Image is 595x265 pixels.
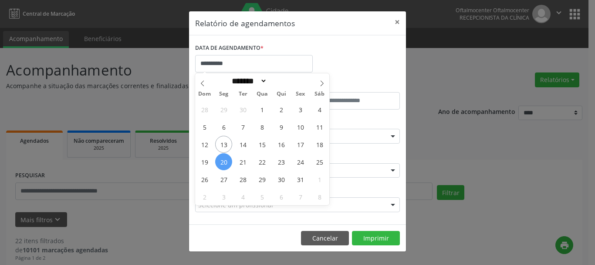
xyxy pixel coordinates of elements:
span: Novembro 5, 2025 [254,188,270,205]
span: Qui [272,91,291,97]
span: Novembro 8, 2025 [311,188,328,205]
span: Novembro 4, 2025 [234,188,251,205]
span: Outubro 31, 2025 [292,171,309,188]
span: Setembro 28, 2025 [196,101,213,118]
input: Year [267,76,296,86]
span: Novembro 3, 2025 [215,188,232,205]
span: Outubro 4, 2025 [311,101,328,118]
span: Ter [233,91,253,97]
span: Outubro 22, 2025 [254,153,270,170]
label: DATA DE AGENDAMENTO [195,41,264,55]
span: Novembro 6, 2025 [273,188,290,205]
span: Dom [195,91,214,97]
span: Outubro 3, 2025 [292,101,309,118]
h5: Relatório de agendamentos [195,17,295,29]
span: Outubro 12, 2025 [196,136,213,153]
span: Outubro 18, 2025 [311,136,328,153]
span: Seg [214,91,233,97]
span: Outubro 16, 2025 [273,136,290,153]
span: Outubro 7, 2025 [234,118,251,135]
span: Outubro 8, 2025 [254,118,270,135]
span: Outubro 6, 2025 [215,118,232,135]
span: Outubro 21, 2025 [234,153,251,170]
span: Qua [253,91,272,97]
span: Outubro 25, 2025 [311,153,328,170]
span: Sex [291,91,310,97]
span: Sáb [310,91,329,97]
span: Outubro 17, 2025 [292,136,309,153]
span: Outubro 29, 2025 [254,171,270,188]
span: Outubro 13, 2025 [215,136,232,153]
select: Month [229,76,267,86]
span: Outubro 27, 2025 [215,171,232,188]
span: Outubro 14, 2025 [234,136,251,153]
span: Outubro 26, 2025 [196,171,213,188]
label: ATÉ [300,79,400,92]
button: Close [389,11,406,33]
span: Outubro 11, 2025 [311,118,328,135]
span: Setembro 29, 2025 [215,101,232,118]
span: Outubro 1, 2025 [254,101,270,118]
span: Outubro 23, 2025 [273,153,290,170]
span: Outubro 9, 2025 [273,118,290,135]
span: Outubro 30, 2025 [273,171,290,188]
span: Outubro 20, 2025 [215,153,232,170]
span: Outubro 28, 2025 [234,171,251,188]
span: Outubro 24, 2025 [292,153,309,170]
button: Cancelar [301,231,349,246]
span: Outubro 2, 2025 [273,101,290,118]
span: Novembro 1, 2025 [311,171,328,188]
span: Novembro 2, 2025 [196,188,213,205]
button: Imprimir [352,231,400,246]
span: Selecione um profissional [198,200,273,210]
span: Setembro 30, 2025 [234,101,251,118]
span: Outubro 10, 2025 [292,118,309,135]
span: Novembro 7, 2025 [292,188,309,205]
span: Outubro 5, 2025 [196,118,213,135]
span: Outubro 15, 2025 [254,136,270,153]
span: Outubro 19, 2025 [196,153,213,170]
